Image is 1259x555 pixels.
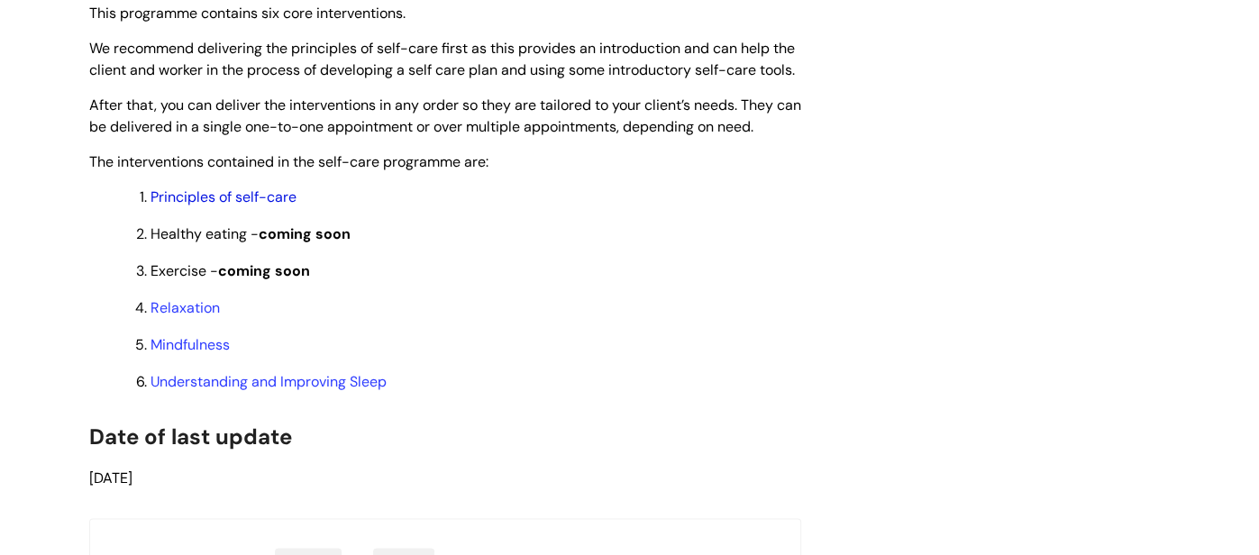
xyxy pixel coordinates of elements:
span: Healthy eating - [151,224,351,243]
strong: coming soon [218,261,310,280]
span: [DATE] [89,469,132,487]
span: This programme contains six core interventions. [89,4,406,23]
a: Principles of self-care [151,187,297,206]
span: Exercise - [151,261,310,280]
a: Relaxation [151,298,220,317]
a: Mindfulness [151,335,230,354]
span: We recommend delivering the principles of self-care first as this provides an introduction and ca... [89,39,795,80]
a: Understanding and Improving Sleep [151,372,387,391]
span: The interventions contained in the self-care programme are: [89,152,488,171]
span: After that, you can deliver the interventions in any order so they are tailored to your client’s ... [89,96,801,137]
span: Date of last update [89,423,292,450]
strong: coming soon [259,224,351,243]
